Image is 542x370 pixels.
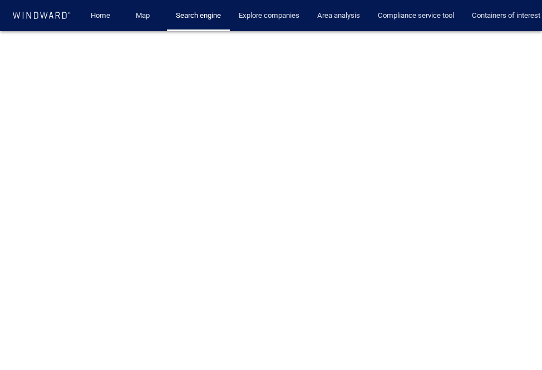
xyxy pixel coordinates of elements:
a: Compliance service tool [373,6,459,26]
a: Home [86,6,115,26]
a: Map [131,6,158,26]
button: Home [82,6,118,26]
button: Map [127,6,162,26]
a: Search engine [171,6,225,26]
a: Explore companies [234,6,304,26]
a: Area analysis [313,6,364,26]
